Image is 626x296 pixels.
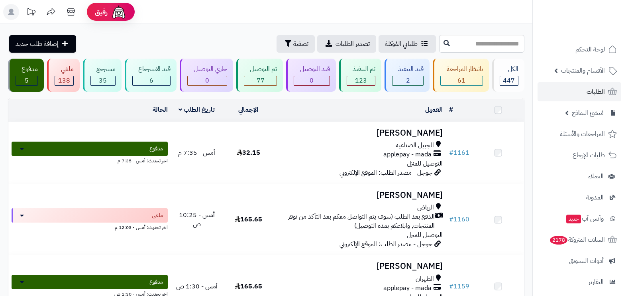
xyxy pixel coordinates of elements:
h3: [PERSON_NAME] [277,128,443,138]
a: العميل [425,105,443,114]
a: مسترجع 35 [81,59,123,92]
a: تم التنفيذ 123 [338,59,383,92]
div: ملغي [55,65,73,74]
span: وآتس آب [565,213,604,224]
div: الكل [500,65,518,74]
span: 5 [25,76,29,85]
a: طلبات الإرجاع [538,146,621,165]
span: 138 [58,76,70,85]
span: طلباتي المُوكلة [385,39,418,49]
span: المدونة [586,192,604,203]
span: 2178 [550,236,567,245]
span: الطلبات [587,86,605,97]
span: مدفوع [149,145,163,153]
a: السلات المتروكة2178 [538,230,621,249]
span: السلات المتروكة [549,234,605,245]
a: التقارير [538,272,621,292]
span: جوجل - مصدر الطلب: الموقع الإلكتروني [339,239,432,249]
h3: [PERSON_NAME] [277,262,443,271]
span: applepay - mada [383,284,432,293]
a: الكل447 [491,59,526,92]
span: الرياض [417,203,434,212]
a: تصدير الطلبات [317,35,376,53]
div: 138 [55,76,73,85]
a: الطلبات [538,82,621,101]
span: تصفية [293,39,308,49]
span: رفيق [95,7,108,17]
span: # [449,148,453,158]
div: مدفوع [16,65,38,74]
div: 35 [91,76,115,85]
span: 0 [310,76,314,85]
div: تم التنفيذ [347,65,375,74]
a: مدفوع 5 [6,59,45,92]
a: بانتظار المراجعة 61 [431,59,490,92]
span: التوصيل للمنزل [407,159,443,168]
a: أدوات التسويق [538,251,621,270]
a: ملغي 138 [45,59,81,92]
span: أمس - 10:25 ص [179,210,215,229]
div: قيد التنفيذ [392,65,424,74]
span: جوجل - مصدر الطلب: الموقع الإلكتروني [339,168,432,178]
h3: [PERSON_NAME] [277,191,443,200]
div: 123 [347,76,375,85]
a: طلباتي المُوكلة [379,35,436,53]
span: مدفوع [149,278,163,286]
span: 77 [257,76,265,85]
div: قيد الاسترجاع [132,65,171,74]
a: لوحة التحكم [538,40,621,59]
div: 5 [16,76,37,85]
span: # [449,215,453,224]
span: ملغي [152,211,163,219]
span: 165.65 [235,215,262,224]
span: المراجعات والأسئلة [560,128,605,140]
div: 2 [392,76,423,85]
a: قيد التوصيل 0 [285,59,337,92]
div: 77 [244,76,277,85]
span: الجبيل الصناعية [396,141,434,150]
div: مسترجع [90,65,116,74]
a: جاري التوصيل 0 [178,59,234,92]
div: اخر تحديث: أمس - 7:35 م [12,156,168,164]
span: مُنشئ النماذج [572,107,604,118]
div: بانتظار المراجعة [440,65,483,74]
span: إضافة طلب جديد [16,39,59,49]
a: #1160 [449,215,469,224]
span: جديد [566,215,581,223]
div: قيد التوصيل [294,65,330,74]
span: الأقسام والمنتجات [561,65,605,76]
a: قيد التنفيذ 2 [383,59,431,92]
span: الظهران [416,274,434,284]
span: 61 [457,76,465,85]
div: 61 [441,76,482,85]
a: المدونة [538,188,621,207]
span: طلبات الإرجاع [573,150,605,161]
a: #1159 [449,282,469,291]
span: أمس - 7:35 م [178,148,215,158]
span: أدوات التسويق [569,255,604,266]
span: 0 [205,76,209,85]
a: الحالة [153,105,168,114]
div: جاري التوصيل [187,65,227,74]
span: # [449,282,453,291]
span: 123 [355,76,367,85]
div: 0 [294,76,329,85]
span: لوحة التحكم [575,44,605,55]
span: تصدير الطلبات [336,39,370,49]
span: 6 [149,76,153,85]
span: التقارير [589,276,604,288]
button: تصفية [277,35,315,53]
a: العملاء [538,167,621,186]
a: # [449,105,453,114]
a: المراجعات والأسئلة [538,124,621,144]
div: اخر تحديث: أمس - 12:03 م [12,223,168,231]
span: 35 [99,76,107,85]
img: ai-face.png [111,4,127,20]
div: 6 [133,76,170,85]
span: 165.65 [235,282,262,291]
a: الإجمالي [238,105,258,114]
span: 2 [406,76,410,85]
a: إضافة طلب جديد [9,35,76,53]
a: تاريخ الطلب [179,105,215,114]
a: وآتس آبجديد [538,209,621,228]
